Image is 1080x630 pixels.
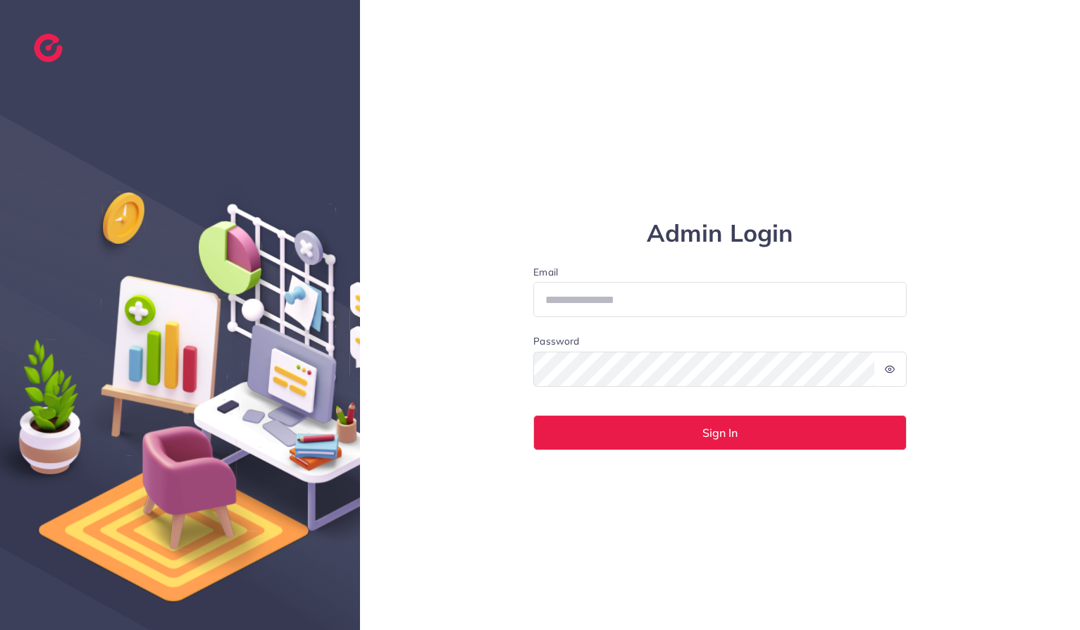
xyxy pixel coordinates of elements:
h1: Admin Login [533,219,907,248]
label: Email [533,265,907,279]
img: logo [34,34,63,62]
span: Sign In [702,427,738,438]
button: Sign In [533,415,907,450]
label: Password [533,334,579,348]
